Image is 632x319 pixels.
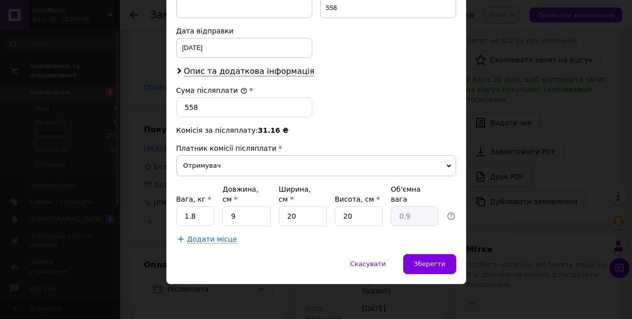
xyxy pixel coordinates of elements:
[184,66,315,76] span: Опис та додаткова інформація
[222,185,258,203] label: Довжина, см
[335,195,380,203] label: Висота, см
[414,260,445,268] span: Зберегти
[258,126,288,134] span: 31.16 ₴
[187,235,237,244] span: Додати місце
[350,260,386,268] span: Скасувати
[176,86,247,94] label: Сума післяплати
[176,125,456,135] div: Комісія за післяплату:
[176,144,277,152] span: Платник комісії післяплати
[279,185,311,203] label: Ширина, см
[176,155,456,176] span: Отримувач
[391,184,439,204] div: Об'ємна вага
[176,195,211,203] label: Вага, кг
[176,26,312,36] div: Дата відправки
